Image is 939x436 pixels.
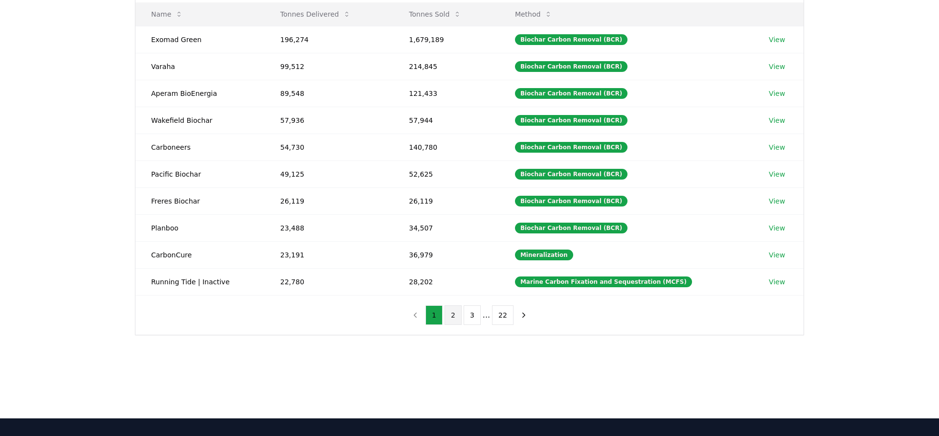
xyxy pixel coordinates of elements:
td: 28,202 [393,268,499,295]
td: Carboneers [135,134,265,161]
td: 26,119 [265,187,393,214]
div: Biochar Carbon Removal (BCR) [515,223,627,233]
td: 57,944 [393,107,499,134]
button: next page [515,305,532,325]
td: 26,119 [393,187,499,214]
td: 54,730 [265,134,393,161]
button: 2 [445,305,462,325]
td: Running Tide | Inactive [135,268,265,295]
div: Biochar Carbon Removal (BCR) [515,34,627,45]
button: 3 [464,305,481,325]
td: Exomad Green [135,26,265,53]
td: 49,125 [265,161,393,187]
td: Pacific Biochar [135,161,265,187]
button: Name [143,4,191,24]
td: 121,433 [393,80,499,107]
button: Tonnes Sold [401,4,469,24]
a: View [769,62,785,71]
td: Varaha [135,53,265,80]
td: 214,845 [393,53,499,80]
td: 57,936 [265,107,393,134]
td: 36,979 [393,241,499,268]
li: ... [483,309,490,321]
td: 22,780 [265,268,393,295]
td: Freres Biochar [135,187,265,214]
td: 1,679,189 [393,26,499,53]
button: 1 [425,305,443,325]
div: Mineralization [515,250,573,260]
td: 23,488 [265,214,393,241]
td: Aperam BioEnergia [135,80,265,107]
a: View [769,250,785,260]
div: Biochar Carbon Removal (BCR) [515,196,627,207]
td: 52,625 [393,161,499,187]
a: View [769,35,785,45]
a: View [769,223,785,233]
td: Planboo [135,214,265,241]
div: Marine Carbon Fixation and Sequestration (MCFS) [515,276,692,287]
a: View [769,169,785,179]
div: Biochar Carbon Removal (BCR) [515,115,627,126]
div: Biochar Carbon Removal (BCR) [515,88,627,99]
td: 89,548 [265,80,393,107]
div: Biochar Carbon Removal (BCR) [515,61,627,72]
button: Method [507,4,560,24]
td: Wakefield Biochar [135,107,265,134]
div: Biochar Carbon Removal (BCR) [515,142,627,153]
td: 23,191 [265,241,393,268]
a: View [769,89,785,98]
button: 22 [492,305,514,325]
a: View [769,277,785,287]
td: 34,507 [393,214,499,241]
a: View [769,196,785,206]
a: View [769,115,785,125]
a: View [769,142,785,152]
div: Biochar Carbon Removal (BCR) [515,169,627,180]
td: 99,512 [265,53,393,80]
td: CarbonCure [135,241,265,268]
td: 196,274 [265,26,393,53]
td: 140,780 [393,134,499,161]
button: Tonnes Delivered [272,4,358,24]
